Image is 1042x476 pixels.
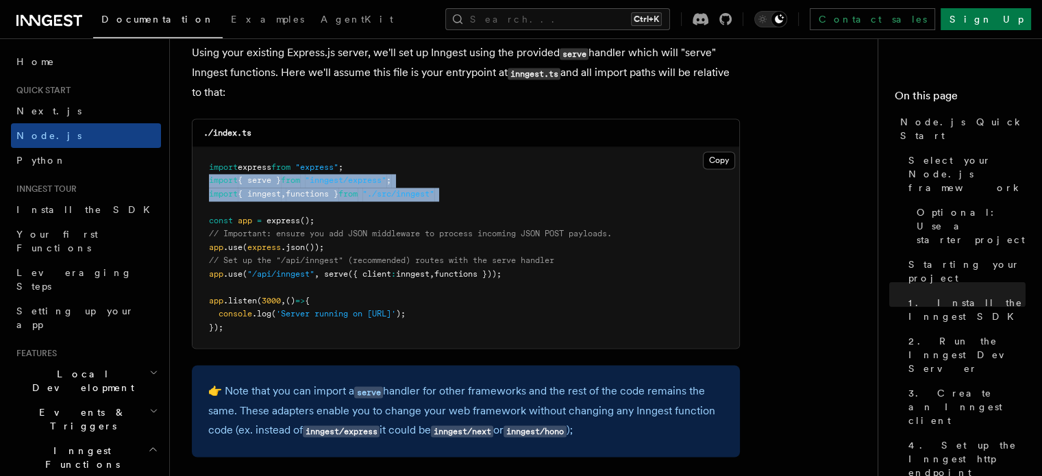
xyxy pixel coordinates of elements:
[209,189,238,199] span: import
[903,148,1026,200] a: Select your Node.js framework
[281,296,286,305] span: ,
[16,155,66,166] span: Python
[917,205,1026,247] span: Optional: Use a starter project
[16,229,98,253] span: Your first Functions
[11,400,161,438] button: Events & Triggers
[338,162,343,172] span: ;
[908,258,1026,285] span: Starting your project
[238,216,252,225] span: app
[238,162,271,172] span: express
[209,216,233,225] span: const
[276,309,396,318] span: 'Server running on [URL]'
[266,216,300,225] span: express
[209,296,223,305] span: app
[238,189,281,199] span: { inngest
[247,269,314,279] span: "/api/inngest"
[243,242,247,252] span: (
[219,309,252,318] span: console
[101,14,214,25] span: Documentation
[11,49,161,74] a: Home
[16,204,158,215] span: Install the SDK
[11,222,161,260] a: Your first Functions
[895,110,1026,148] a: Node.js Quick Start
[324,269,348,279] span: serve
[209,242,223,252] span: app
[903,252,1026,290] a: Starting your project
[271,309,276,318] span: (
[286,296,295,305] span: ()
[396,309,406,318] span: );
[93,4,223,38] a: Documentation
[434,269,501,279] span: functions }));
[911,200,1026,252] a: Optional: Use a starter project
[286,189,338,199] span: functions }
[11,184,77,195] span: Inngest tour
[321,14,393,25] span: AgentKit
[703,151,735,169] button: Copy
[300,216,314,225] span: ();
[631,12,662,26] kbd: Ctrl+K
[223,242,243,252] span: .use
[305,242,324,252] span: ());
[396,269,430,279] span: inngest
[208,381,723,440] p: 👉 Note that you can import a handler for other frameworks and the rest of the code remains the sa...
[11,444,148,471] span: Inngest Functions
[338,189,358,199] span: from
[391,269,396,279] span: :
[11,367,149,394] span: Local Development
[209,269,223,279] span: app
[223,269,243,279] span: .use
[11,85,71,96] span: Quick start
[243,269,247,279] span: (
[810,8,935,30] a: Contact sales
[941,8,1031,30] a: Sign Up
[295,162,338,172] span: "express"
[281,242,305,252] span: .json
[11,123,161,148] a: Node.js
[203,128,251,138] code: ./index.ts
[314,269,319,279] span: ,
[16,305,134,330] span: Setting up your app
[312,4,401,37] a: AgentKit
[11,148,161,173] a: Python
[305,175,386,185] span: "inngest/express"
[305,296,310,305] span: {
[11,362,161,400] button: Local Development
[903,329,1026,381] a: 2. Run the Inngest Dev Server
[908,296,1026,323] span: 1. Install the Inngest SDK
[257,296,262,305] span: (
[354,384,383,397] a: serve
[223,4,312,37] a: Examples
[16,55,55,68] span: Home
[908,334,1026,375] span: 2. Run the Inngest Dev Server
[908,153,1026,195] span: Select your Node.js framework
[16,130,82,141] span: Node.js
[257,216,262,225] span: =
[903,381,1026,433] a: 3. Create an Inngest client
[247,242,281,252] span: express
[295,296,305,305] span: =>
[209,175,238,185] span: import
[903,290,1026,329] a: 1. Install the Inngest SDK
[11,260,161,299] a: Leveraging Steps
[354,386,383,398] code: serve
[271,162,290,172] span: from
[281,175,300,185] span: from
[900,115,1026,142] span: Node.js Quick Start
[281,189,286,199] span: ,
[908,386,1026,427] span: 3. Create an Inngest client
[362,189,434,199] span: "./src/inngest"
[11,197,161,222] a: Install the SDK
[16,105,82,116] span: Next.js
[504,425,566,437] code: inngest/hono
[223,296,257,305] span: .listen
[11,348,57,359] span: Features
[262,296,281,305] span: 3000
[192,43,740,102] p: Using your existing Express.js server, we'll set up Inngest using the provided handler which will...
[11,99,161,123] a: Next.js
[209,255,554,265] span: // Set up the "/api/inngest" (recommended) routes with the serve handler
[209,229,612,238] span: // Important: ensure you add JSON middleware to process incoming JSON POST payloads.
[11,405,149,433] span: Events & Triggers
[430,269,434,279] span: ,
[348,269,391,279] span: ({ client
